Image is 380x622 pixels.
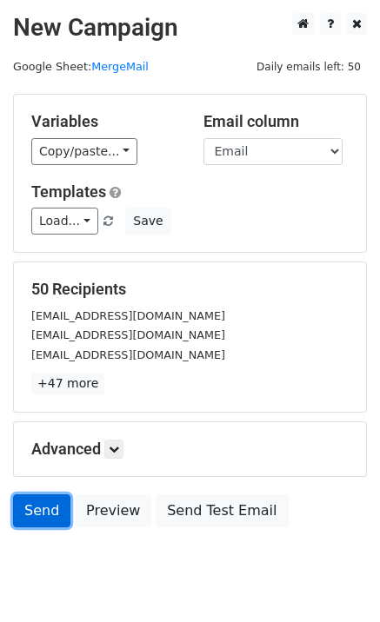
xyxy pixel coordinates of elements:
small: [EMAIL_ADDRESS][DOMAIN_NAME] [31,309,225,322]
h5: 50 Recipients [31,280,349,299]
span: Daily emails left: 50 [250,57,367,76]
h5: Advanced [31,440,349,459]
a: Preview [75,494,151,527]
a: Send [13,494,70,527]
h2: New Campaign [13,13,367,43]
a: Daily emails left: 50 [250,60,367,73]
small: [EMAIL_ADDRESS][DOMAIN_NAME] [31,328,225,341]
iframe: Chat Widget [293,539,380,622]
h5: Email column [203,112,350,131]
a: Templates [31,182,106,201]
small: Google Sheet: [13,60,149,73]
a: Load... [31,208,98,235]
a: MergeMail [91,60,149,73]
a: +47 more [31,373,104,394]
a: Copy/paste... [31,138,137,165]
a: Send Test Email [156,494,288,527]
h5: Variables [31,112,177,131]
button: Save [125,208,170,235]
small: [EMAIL_ADDRESS][DOMAIN_NAME] [31,348,225,361]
